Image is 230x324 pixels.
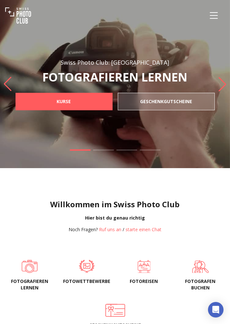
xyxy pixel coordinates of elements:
[63,260,110,273] a: Fotowettbewerbe
[140,98,192,105] b: GESCHENKGUTSCHEINE
[69,226,161,233] div: /
[5,3,31,28] img: Swiss photo club
[57,98,71,105] b: KURSE
[177,278,224,291] span: FOTOGRAFEN BUCHEN
[5,199,225,210] h1: Willkommen im Swiss Photo Club
[177,260,224,273] a: FOTOGRAFEN BUCHEN
[6,260,53,273] a: Fotografieren lernen
[118,93,215,110] a: GESCHENKGUTSCHEINE
[99,226,121,232] a: Ruf uns an
[208,302,224,318] div: Open Intercom Messenger
[5,215,225,221] div: Hier bist du genau richtig
[121,260,167,273] a: Fotoreisen
[16,93,113,110] a: KURSE
[6,278,53,291] span: Fotografieren lernen
[63,278,110,285] span: Fotowettbewerbe
[10,71,220,84] p: FOTOGRAFIEREN LERNEN
[69,226,98,232] span: Noch Fragen?
[203,5,225,27] button: Menu
[6,304,224,317] a: Geschenkgutscheine
[61,59,170,66] span: Swiss Photo Club: [GEOGRAPHIC_DATA]
[126,226,161,233] button: starte einen Chat
[121,278,167,285] span: Fotoreisen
